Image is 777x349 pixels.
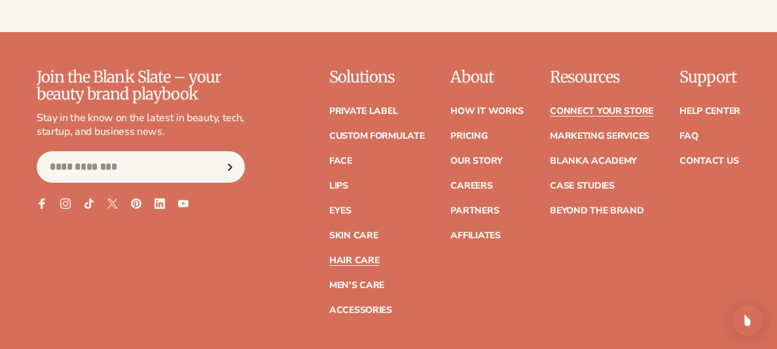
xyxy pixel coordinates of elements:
[450,107,524,116] a: How It Works
[679,132,698,141] a: FAQ
[329,132,425,141] a: Custom formulate
[450,206,499,215] a: Partners
[679,69,740,86] p: Support
[550,156,637,166] a: Blanka Academy
[450,231,500,240] a: Affiliates
[732,304,763,336] div: Open Intercom Messenger
[550,107,653,116] a: Connect your store
[550,181,615,191] a: Case Studies
[329,69,425,86] p: Solutions
[329,107,397,116] a: Private label
[215,151,244,183] button: Subscribe
[329,306,392,315] a: Accessories
[679,107,740,116] a: Help Center
[329,281,384,290] a: Men's Care
[329,156,352,166] a: Face
[329,256,379,265] a: Hair Care
[550,206,644,215] a: Beyond the brand
[329,231,378,240] a: Skin Care
[550,132,649,141] a: Marketing services
[450,69,524,86] p: About
[450,132,487,141] a: Pricing
[550,69,653,86] p: Resources
[450,181,492,191] a: Careers
[329,181,348,191] a: Lips
[37,111,245,139] p: Stay in the know on the latest in beauty, tech, startup, and business news.
[450,156,502,166] a: Our Story
[329,206,352,215] a: Eyes
[37,69,245,103] p: Join the Blank Slate – your beauty brand playbook
[679,156,738,166] a: Contact Us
